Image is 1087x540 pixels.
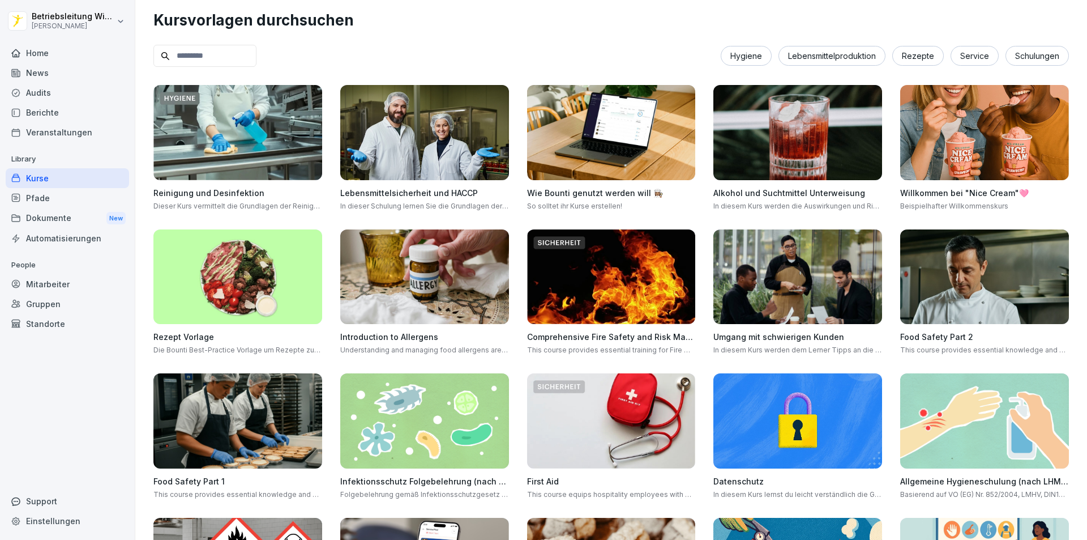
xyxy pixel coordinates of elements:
[6,294,129,314] a: Gruppen
[527,331,696,343] h4: Comprehensive Fire Safety and Risk Management
[153,9,1069,31] h1: Kursvorlagen durchsuchen
[340,345,509,355] p: Understanding and managing food allergens are crucial in the hospitality industry to ensure the s...
[6,43,129,63] a: Home
[32,12,114,22] p: Betriebsleitung Wismar
[527,229,696,325] img: foxua5kpv17jml0j7mk1esed.png
[6,208,129,229] a: DokumenteNew
[153,187,322,199] h4: Reinigung und Desinfektion
[951,46,999,66] div: Service
[713,475,882,487] h4: Datenschutz
[527,187,696,199] h4: Wie Bounti genutzt werden will 👩🏽‍🍳
[900,229,1069,325] img: idy8elroa8tdh8pf64fhm0tv.png
[713,85,882,180] img: r9f294wq4cndzvq6mzt1bbrd.png
[6,511,129,531] a: Einstellungen
[6,256,129,274] p: People
[32,22,114,30] p: [PERSON_NAME]
[713,187,882,199] h4: Alkohol und Suchtmittel Unterweisung
[6,83,129,103] a: Audits
[527,373,696,469] img: ovcsqbf2ewum2utvc3o527vw.png
[6,122,129,142] a: Veranstaltungen
[6,188,129,208] a: Pfade
[340,331,509,343] h4: Introduction to Allergens
[153,373,322,469] img: azkf4rt9fjv8ktem2r20o1ft.png
[900,85,1069,180] img: fznu17m1ob8tvsr7inydjegy.png
[713,331,882,343] h4: Umgang mit schwierigen Kunden
[153,229,322,325] img: b3scv1ka9fo4r8z7pnfn70nb.png
[153,201,322,211] p: Dieser Kurs vermittelt die Grundlagen der Reinigung und Desinfektion in der Lebensmittelproduktion.
[527,201,696,211] p: So solltet ihr Kurse erstellen!
[1005,46,1069,66] div: Schulungen
[6,314,129,334] a: Standorte
[340,187,509,199] h4: Lebensmittelsicherheit und HACCP
[778,46,885,66] div: Lebensmittelproduktion
[340,201,509,211] p: In dieser Schulung lernen Sie die Grundlagen der Lebensmittelsicherheit und des HACCP-Systems ken...
[713,373,882,469] img: gp1n7epbxsf9lzaihqn479zn.png
[721,46,772,66] div: Hygiene
[6,228,129,248] a: Automatisierungen
[340,85,509,180] img: np8timnq3qj8z7jdjwtlli73.png
[106,212,126,225] div: New
[527,475,696,487] h4: First Aid
[900,373,1069,469] img: gxsnf7ygjsfsmxd96jxi4ufn.png
[527,490,696,500] p: This course equips hospitality employees with basic first aid knowledge, empowering them to respo...
[527,85,696,180] img: bqcw87wt3eaim098drrkbvff.png
[713,345,882,355] p: In diesem Kurs werden dem Lerner Tipps an die Hand gegeben, wie man effektiv mit schwierigen Kund...
[340,229,509,325] img: dxikevl05c274fqjcx4fmktu.png
[713,490,882,500] p: In diesem Kurs lernst du leicht verständlich die Grundlagen der DSGVO kennen und erfährst, wie du...
[900,475,1069,487] h4: Allgemeine Hygieneschulung (nach LHMV §4)
[713,229,882,325] img: ibmq16c03v2u1873hyb2ubud.png
[6,274,129,294] a: Mitarbeiter
[6,491,129,511] div: Support
[340,475,509,487] h4: Infektionsschutz Folgebelehrung (nach §43 IfSG)
[153,331,322,343] h4: Rezept Vorlage
[6,63,129,83] a: News
[153,345,322,355] p: Die Bounti Best-Practice Vorlage um Rezepte zu vermitteln. Anschaulich, einfach und spielerisch. 🥗
[900,331,1069,343] h4: Food Safety Part 2
[900,187,1069,199] h4: Willkommen bei "Nice Cream"🩷
[900,490,1069,500] p: Basierend auf VO (EG) Nr. 852/2004, LMHV, DIN10514 und IFSG. Jährliche Wiederholung empfohlen. Mi...
[153,85,322,180] img: hqs2rtymb8uaablm631q6ifx.png
[900,201,1069,211] p: Beispielhafter Willkommenskurs
[6,150,129,168] p: Library
[153,490,322,500] p: This course provides essential knowledge and practical steps to ensure food safety and hygiene in...
[6,168,129,188] a: Kurse
[6,208,129,229] div: Dokumente
[340,373,509,469] img: tgff07aey9ahi6f4hltuk21p.png
[900,345,1069,355] p: This course provides essential knowledge and practical steps to ensure food safety and hygiene in...
[6,103,129,122] a: Berichte
[892,46,944,66] div: Rezepte
[340,490,509,500] p: Folgebelehrung gemäß Infektionsschutzgesetz §43 IfSG. Diese Schulung ist nur gültig in Kombinatio...
[153,475,322,487] h4: Food Safety Part 1
[713,201,882,211] p: In diesem Kurs werden die Auswirkungen und Risiken von Alkohol, Rauchen, Medikamenten und Drogen ...
[527,345,696,355] p: This course provides essential training for Fire Marshals, covering fire safety risk assessment, ...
